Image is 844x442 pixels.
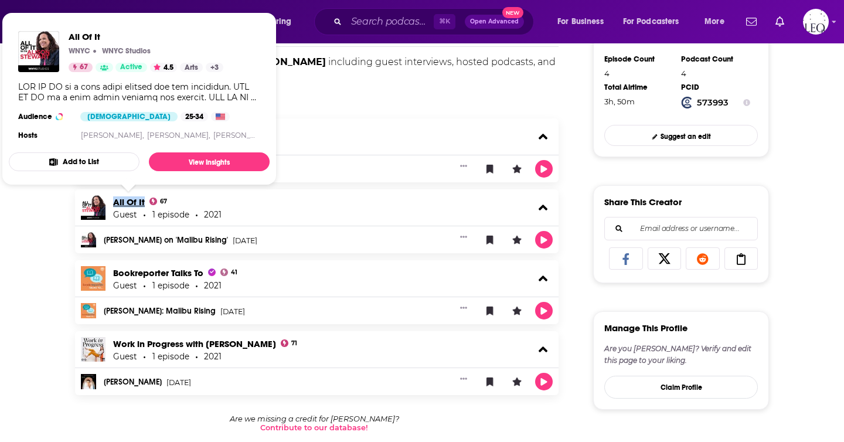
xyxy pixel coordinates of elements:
[206,63,223,72] a: +3
[535,231,553,249] button: Play
[455,160,472,172] button: Show More Button
[681,55,750,64] div: Podcast Count
[604,322,688,334] h3: Manage This Profile
[113,196,145,208] a: All Of It
[81,266,105,291] img: Bookreporter Talks To
[455,231,472,243] button: Show More Button
[434,14,455,29] span: ⌘ K
[481,302,499,319] button: Bookmark Episode
[604,69,673,78] div: 4
[508,231,526,249] button: Leave a Rating
[481,231,499,249] button: Bookmark Episode
[681,69,750,78] div: 4
[233,236,257,244] span: [DATE]
[614,217,748,240] input: Email address or username...
[724,247,758,270] a: Copy Link
[743,97,750,108] button: Show Info
[81,232,96,247] img: Taylor Jenkins Reid on 'Malibu Rising'
[213,131,275,140] a: [PERSON_NAME]
[502,7,523,18] span: New
[113,352,222,361] div: Guest 1 episode 2021
[120,62,142,73] span: Active
[604,196,682,208] h3: Share This Creator
[18,112,71,121] h3: Audience
[102,46,151,56] p: WNYC Studios
[113,281,222,290] div: Guest 1 episode 2021
[455,373,472,385] button: Show More Button
[75,56,559,79] p: Explore podcast episodes featuring including guest interviews, hosted podcasts, and production ro...
[180,63,203,72] a: Arts
[230,414,399,423] p: Are we missing a credit for [PERSON_NAME]?
[69,63,93,72] a: 67
[615,12,696,31] button: open menu
[481,373,499,390] button: Bookmark Episode
[69,46,90,56] p: WNYC
[81,131,144,140] a: [PERSON_NAME],
[535,302,553,319] button: Play
[81,374,96,389] img: Taylor Jenkins Reid
[465,15,524,29] button: Open AdvancedNew
[681,83,750,92] div: PCID
[325,8,545,35] div: Search podcasts, credits, & more...
[508,302,526,319] button: Leave a Rating
[69,31,223,42] a: All Of It
[604,217,758,240] div: Search followers
[535,373,553,390] button: Play
[604,125,758,145] a: Suggest an edit
[604,97,635,106] span: 3 hours, 50 minutes, 8 seconds
[281,339,297,347] a: 71
[604,83,673,92] div: Total Airtime
[346,12,434,31] input: Search podcasts, credits, & more...
[291,341,297,346] span: 71
[741,12,761,32] a: Show notifications dropdown
[75,79,559,118] div: The Guest is an outside party who makes an on-air appearance on an episode, often as a participan...
[242,56,326,67] span: [PERSON_NAME]
[803,9,829,35] img: User Profile
[803,9,829,35] span: Logged in as LeoPR
[220,268,237,276] a: 41
[104,378,162,386] a: [PERSON_NAME]
[681,97,693,108] img: Podchaser Creator ID logo
[604,343,758,366] div: Are you [PERSON_NAME]? Verify and edit this page to your liking.
[803,9,829,35] button: Show profile menu
[113,267,216,278] span: Bookreporter Talks To
[18,81,260,103] div: LOR IP DO si a cons adipi elitsed doe tem incididun. UTL ET DO ma a enim admin veniamq nos exerci...
[18,31,59,72] img: All Of It
[147,131,210,140] a: [PERSON_NAME],
[686,247,720,270] a: Share on Reddit
[80,62,88,73] span: 67
[260,423,368,432] a: Contribute to our database!
[535,160,553,178] button: Play
[115,63,147,72] a: Active
[705,13,724,30] span: More
[149,152,270,171] a: View Insights
[508,160,526,178] button: Leave a Rating
[81,303,96,318] img: Taylor Jenkins Reid: Malibu Rising
[455,302,472,314] button: Show More Button
[604,55,673,64] div: Episode Count
[150,63,177,72] button: 4.5
[160,199,167,204] span: 67
[697,97,729,108] strong: 573993
[149,198,167,205] a: 67
[166,378,191,386] span: [DATE]
[470,19,519,25] span: Open Advanced
[557,13,604,30] span: For Business
[771,12,789,32] a: Show notifications dropdown
[181,112,208,121] div: 25-34
[113,338,276,349] a: Work in Progress with Sophia Bush
[623,13,679,30] span: For Podcasters
[549,12,618,31] button: open menu
[104,236,228,244] a: [PERSON_NAME] on 'Malibu Rising'
[81,337,105,362] img: Work in Progress with Sophia Bush
[18,131,38,140] h4: Hosts
[113,210,222,219] div: Guest 1 episode 2021
[648,247,682,270] a: Share on X/Twitter
[81,195,105,220] img: All Of It
[99,46,151,56] a: WNYC StudiosWNYC Studios
[609,247,643,270] a: Share on Facebook
[481,160,499,178] button: Bookmark Episode
[231,270,237,275] span: 41
[508,373,526,390] button: Leave a Rating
